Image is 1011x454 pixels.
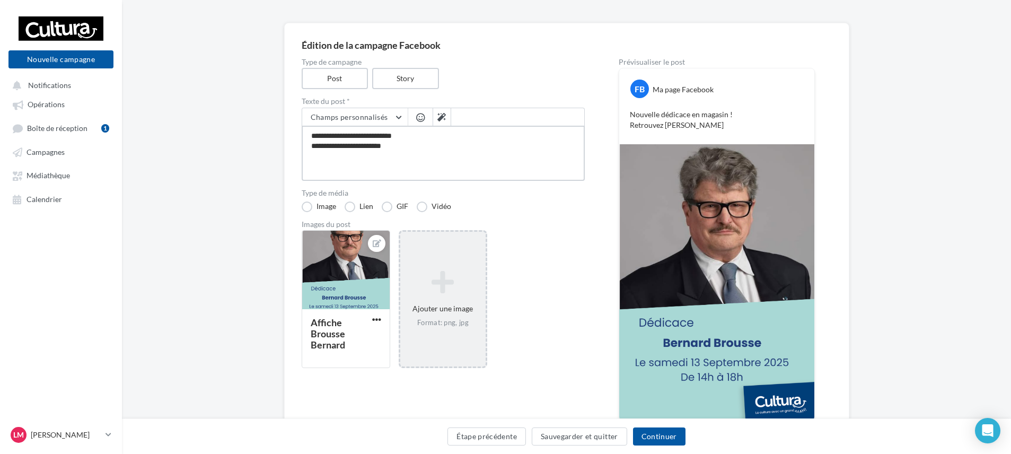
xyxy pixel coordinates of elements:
[6,118,116,138] a: Boîte de réception1
[302,221,585,228] div: Images du post
[630,80,649,98] div: FB
[302,108,408,126] button: Champs personnalisés
[302,98,585,105] label: Texte du post *
[6,94,116,113] a: Opérations
[653,84,714,95] div: Ma page Facebook
[372,68,439,89] label: Story
[975,418,1000,443] div: Open Intercom Messenger
[13,430,24,440] span: LM
[311,317,345,351] div: Affiche Brousse Bernard
[302,68,368,89] label: Post
[8,50,113,68] button: Nouvelle campagne
[630,109,804,130] p: Nouvelle dédicace en magasin ! Retrouvez [PERSON_NAME]
[27,171,70,180] span: Médiathèque
[302,58,585,66] label: Type de campagne
[8,425,113,445] a: LM [PERSON_NAME]
[417,202,451,212] label: Vidéo
[28,81,71,90] span: Notifications
[27,147,65,156] span: Campagnes
[311,112,388,121] span: Champs personnalisés
[6,142,116,161] a: Campagnes
[28,100,65,109] span: Opérations
[31,430,101,440] p: [PERSON_NAME]
[6,165,116,185] a: Médiathèque
[302,40,832,50] div: Édition de la campagne Facebook
[532,427,627,446] button: Sauvegarder et quitter
[27,124,87,133] span: Boîte de réception
[382,202,408,212] label: GIF
[101,124,109,133] div: 1
[302,202,336,212] label: Image
[619,58,815,66] div: Prévisualiser le post
[345,202,373,212] label: Lien
[447,427,526,446] button: Étape précédente
[27,195,62,204] span: Calendrier
[6,189,116,208] a: Calendrier
[633,427,685,446] button: Continuer
[302,189,585,197] label: Type de média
